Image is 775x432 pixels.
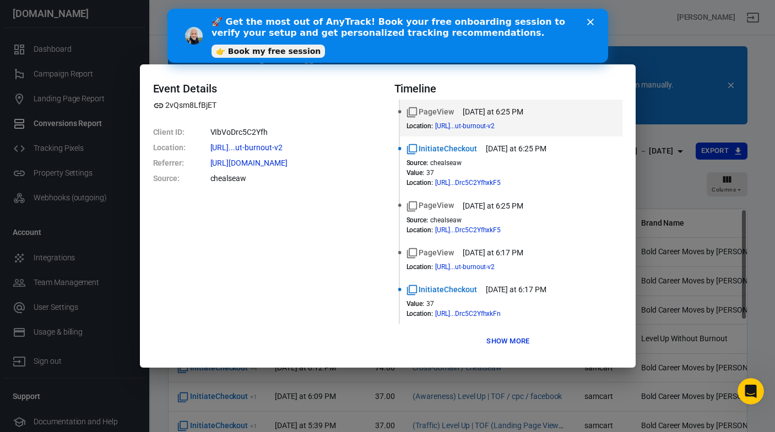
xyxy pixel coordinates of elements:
dt: Location : [153,140,208,155]
time: 2025-09-08T18:25:03-04:00 [486,143,546,155]
span: Standard event name [407,284,477,296]
dt: Location : [407,179,433,187]
dt: Client ID : [153,124,208,140]
dt: Value : [407,169,425,177]
time: 2025-09-08T18:25:03-04:00 [463,200,523,212]
span: 37 [426,300,434,308]
h4: Timeline [394,82,622,95]
span: https://chealseaw.samcart.com/products/level-up-without-burnout-v2?atclid=2vQsm8LfBjETVIbVoDrc5C2... [435,227,521,233]
dt: Location : [407,226,433,234]
h4: Event Details [153,82,381,95]
button: Show more [484,333,532,350]
dd: VIbVoDrc5C2Yfh [210,124,381,140]
div: Close [420,10,431,17]
span: Standard event name [407,200,454,211]
dt: Value : [407,300,425,308]
span: Standard event name [407,247,454,259]
span: 37 [426,169,434,177]
time: 2025-09-08T18:17:41-04:00 [486,284,546,296]
span: https://chealseaw.samcart.com/products/level-up-without-burnout-v2 [435,123,514,129]
span: chealseaw [430,216,462,224]
time: 2025-09-08T18:25:04-04:00 [463,106,523,118]
span: Standard event name [407,106,454,118]
span: Standard event name [407,143,477,155]
dd: https://courses.chealseaw.com/ [210,155,381,171]
dt: Source : [407,159,429,167]
dt: Location : [407,263,433,271]
dd: chealseaw [210,171,381,186]
span: https://chealseaw.samcart.com/products/level-up-without-burnout-v2?atclid=2vQsm8LfBjETVIbVoDrc5C2... [435,310,521,317]
span: https://chealseaw.samcart.com/products/level-up-without-burnout-v2 [435,264,514,270]
dt: Referrer : [153,155,208,171]
dt: Source : [407,216,429,224]
span: https://courses.chealseaw.com/ [210,159,307,167]
dt: Location : [407,310,433,318]
span: chealseaw [430,159,462,167]
iframe: Intercom live chat [738,378,764,404]
span: https://chealseaw.samcart.com/products/level-up-without-burnout-v2?atclid=2vQsm8LfBjETVIbVoDrc5C2... [435,179,521,186]
time: 2025-09-08T18:17:42-04:00 [463,247,523,259]
dt: Location : [407,122,433,130]
dt: Source : [153,171,208,186]
span: https://chealseaw.samcart.com/products/level-up-without-burnout-v2 [210,144,302,151]
dd: https://chealseaw.samcart.com/products/level-up-without-burnout-v2 [210,140,381,155]
iframe: Intercom live chat banner [167,9,608,63]
span: Property [153,100,216,111]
